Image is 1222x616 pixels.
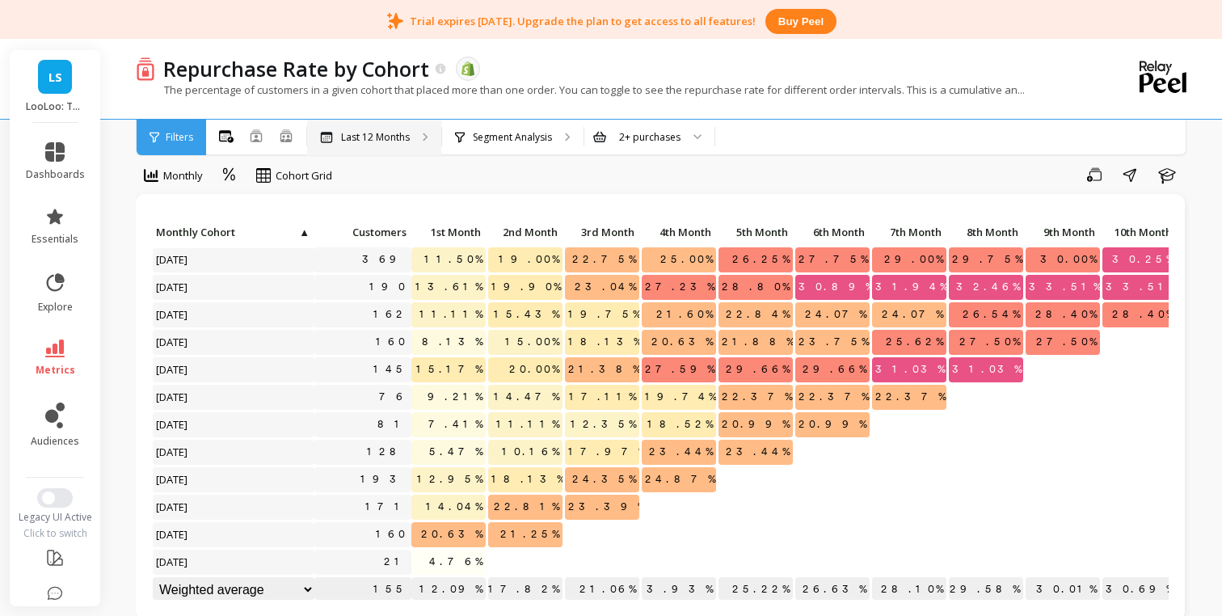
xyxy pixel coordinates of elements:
[569,467,639,492] span: 24.35%
[1029,226,1095,238] span: 9th Month
[376,385,411,409] a: 76
[1109,302,1177,327] span: 28.40%
[802,302,870,327] span: 24.07%
[314,221,390,246] div: Toggle SortBy
[461,61,475,76] img: api.shopify.svg
[795,385,872,409] span: 22.37%
[415,226,481,238] span: 1st Month
[425,412,486,437] span: 7.41%
[152,221,229,246] div: Toggle SortBy
[423,495,486,519] span: 14.04%
[487,221,564,246] div: Toggle SortBy
[723,302,793,327] span: 22.84%
[488,467,567,492] span: 18.13%
[653,302,716,327] span: 21.60%
[495,247,563,272] span: 19.00%
[491,302,563,327] span: 15.43%
[156,226,297,238] span: Monthly Cohort
[411,221,486,243] p: 1st Month
[722,226,788,238] span: 5th Month
[881,247,946,272] span: 29.00%
[568,226,634,238] span: 3rd Month
[153,550,192,574] span: [DATE]
[883,330,946,354] span: 25.62%
[314,221,411,243] p: Customers
[153,495,192,519] span: [DATE]
[949,577,1023,601] p: 29.58%
[153,275,192,299] span: [DATE]
[952,226,1018,238] span: 8th Month
[718,221,794,246] div: Toggle SortBy
[648,330,716,354] span: 20.63%
[795,412,870,437] span: 20.99%
[1037,247,1100,272] span: 30.00%
[26,100,85,113] p: LooLoo: Touchless Toilet Spray
[506,357,563,382] span: 20.00%
[153,247,192,272] span: [DATE]
[645,226,711,238] span: 4th Month
[411,577,486,601] p: 12.09%
[642,357,718,382] span: 27.59%
[412,275,486,299] span: 13.61%
[341,131,410,144] p: Last 12 Months
[502,330,563,354] span: 15.00%
[414,467,486,492] span: 12.95%
[1026,275,1104,299] span: 33.51%
[567,412,639,437] span: 12.35%
[646,440,716,464] span: 23.44%
[153,412,192,437] span: [DATE]
[569,247,639,272] span: 22.75%
[499,440,563,464] span: 10.16%
[38,301,73,314] span: explore
[488,275,564,299] span: 19.90%
[794,221,871,246] div: Toggle SortBy
[413,357,486,382] span: 15.17%
[370,357,411,382] a: 145
[872,221,946,243] p: 7th Month
[956,330,1023,354] span: 27.50%
[718,412,793,437] span: 20.99%
[364,440,411,464] a: 128
[718,385,795,409] span: 22.37%
[370,302,411,327] a: 162
[565,495,648,519] span: 23.39%
[565,357,643,382] span: 21.38%
[959,302,1023,327] span: 26.54%
[153,440,192,464] span: [DATE]
[799,226,865,238] span: 6th Month
[166,131,193,144] span: Filters
[642,221,716,243] p: 4th Month
[641,221,718,246] div: Toggle SortBy
[488,577,563,601] p: 17.82%
[491,495,563,519] span: 22.81%
[373,330,411,354] a: 160
[1032,302,1100,327] span: 28.40%
[565,440,649,464] span: 17.97%
[381,550,411,574] a: 21
[36,364,75,377] span: metrics
[565,221,639,243] p: 3rd Month
[1026,221,1100,243] p: 9th Month
[153,302,192,327] span: [DATE]
[795,221,870,243] p: 6th Month
[949,357,1025,382] span: 31.03%
[163,168,203,184] span: Monthly
[318,226,407,238] span: Customers
[493,412,563,437] span: 11.11%
[565,330,644,354] span: 18.13%
[718,221,793,243] p: 5th Month
[1102,221,1177,243] p: 10th Month
[418,522,486,546] span: 20.63%
[473,131,552,144] p: Segment Analysis
[136,57,155,80] img: header icon
[565,577,639,601] p: 21.06%
[491,226,558,238] span: 2nd Month
[419,330,486,354] span: 8.13%
[949,247,1026,272] span: 29.75%
[10,511,101,524] div: Legacy UI Active
[642,385,719,409] span: 19.74%
[1026,577,1100,601] p: 30.01%
[359,247,411,272] a: 369
[795,247,871,272] span: 27.75%
[153,221,314,243] p: Monthly Cohort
